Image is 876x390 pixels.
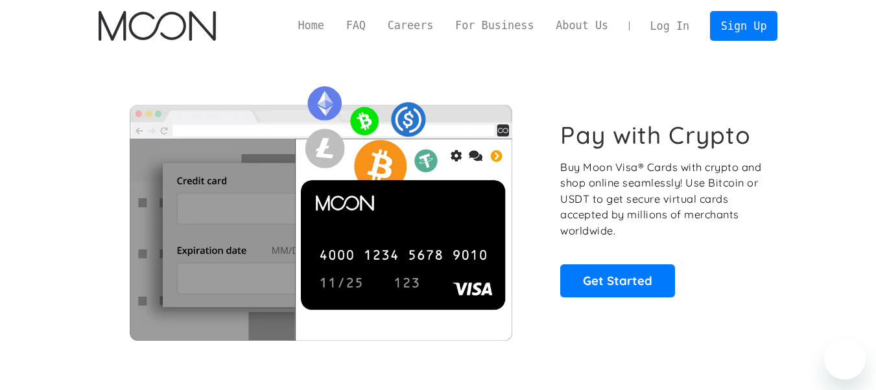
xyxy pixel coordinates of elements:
a: Home [287,17,335,34]
img: Moon Cards let you spend your crypto anywhere Visa is accepted. [99,77,543,340]
h1: Pay with Crypto [560,120,751,150]
p: Buy Moon Visa® Cards with crypto and shop online seamlessly! Use Bitcoin or USDT to get secure vi... [560,159,763,239]
img: Moon Logo [99,11,216,41]
a: Careers [377,17,444,34]
a: For Business [444,17,545,34]
a: home [99,11,216,41]
a: Sign Up [710,11,777,40]
iframe: Botão para abrir a janela de mensagens [824,338,866,380]
a: FAQ [335,17,377,34]
a: Log In [639,12,700,40]
a: About Us [545,17,619,34]
a: Get Started [560,264,675,297]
